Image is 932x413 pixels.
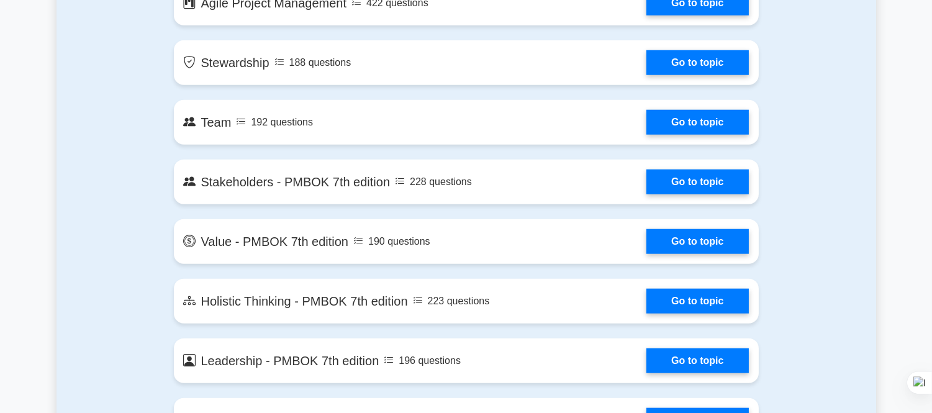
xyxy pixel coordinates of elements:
a: Go to topic [646,348,748,373]
a: Go to topic [646,229,748,254]
a: Go to topic [646,110,748,135]
a: Go to topic [646,50,748,75]
a: Go to topic [646,289,748,314]
a: Go to topic [646,170,748,194]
